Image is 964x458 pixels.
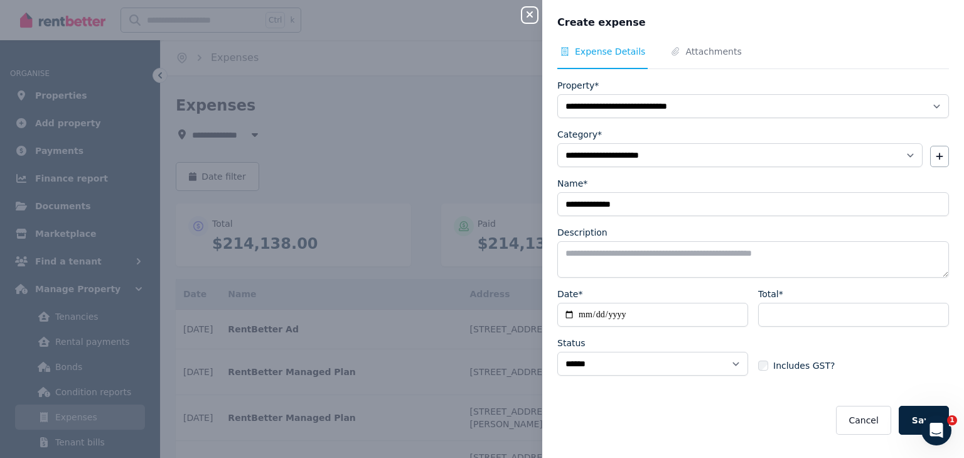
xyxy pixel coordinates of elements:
label: Status [557,337,586,349]
button: Cancel [836,406,891,435]
span: Attachments [685,45,741,58]
span: Expense Details [575,45,645,58]
nav: Tabs [557,45,949,69]
button: Save [899,406,949,435]
label: Total* [758,288,783,300]
span: 1 [947,415,957,425]
iframe: Intercom live chat [921,415,951,445]
label: Name* [557,177,587,190]
span: Create expense [557,15,646,30]
label: Description [557,226,608,239]
label: Property* [557,79,599,92]
span: Includes GST? [773,359,835,372]
label: Category* [557,128,602,141]
label: Date* [557,288,582,300]
input: Includes GST? [758,361,768,371]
